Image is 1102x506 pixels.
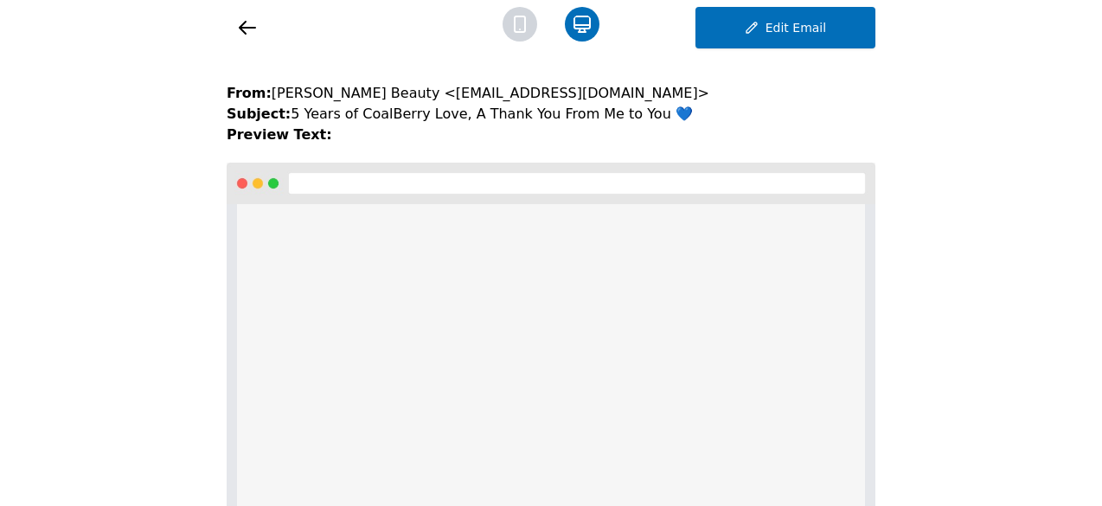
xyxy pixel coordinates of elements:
strong: Subject: [227,106,291,122]
strong: Preview Text: [227,126,332,143]
button: Edit Email [695,7,875,48]
h4: 5 Years of CoalBerry Love, A Thank You From Me to You 💙 [227,104,875,125]
strong: From: [227,85,272,101]
img: pc.jpg [227,163,875,204]
h4: [PERSON_NAME] Beauty <[EMAIL_ADDRESS][DOMAIN_NAME]> [227,83,875,104]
